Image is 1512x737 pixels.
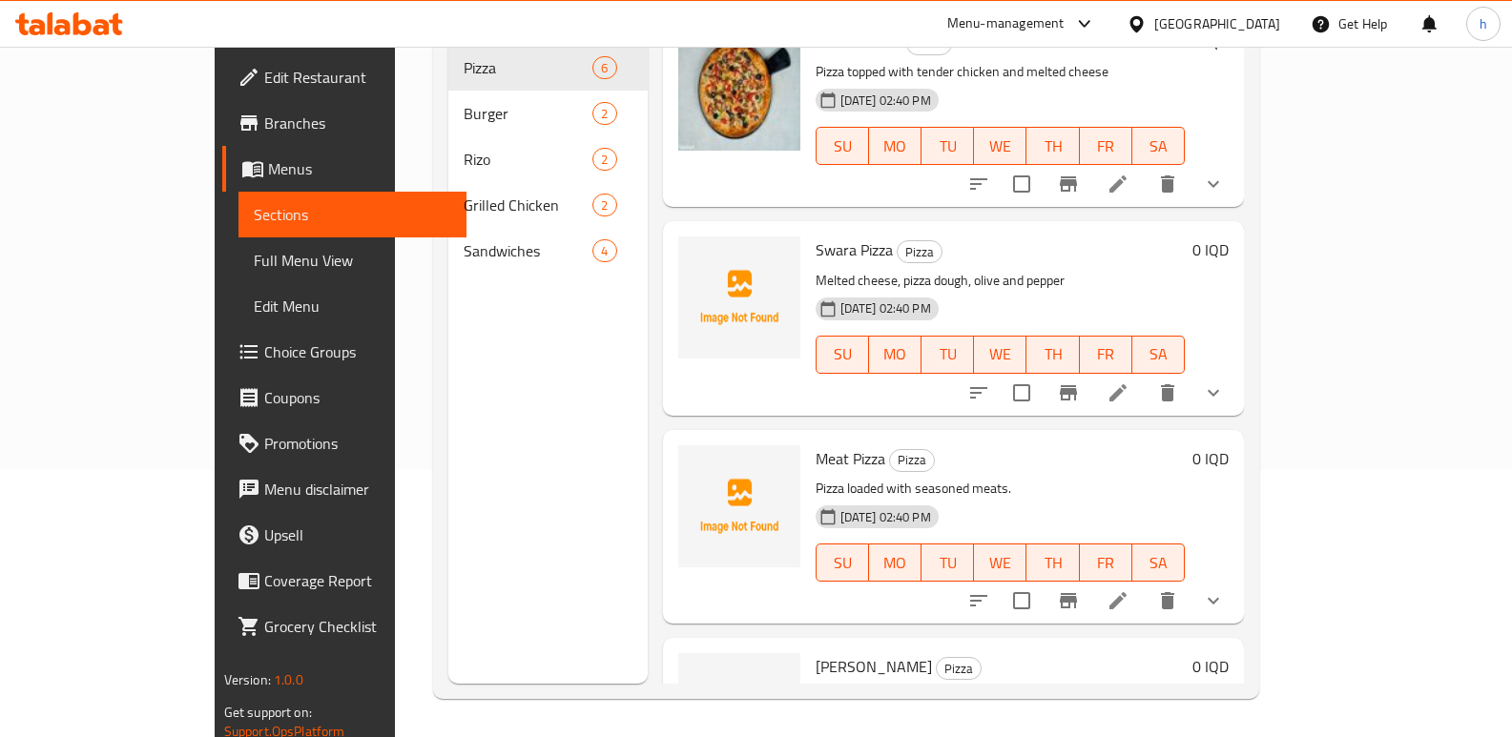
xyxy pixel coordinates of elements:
[1080,336,1132,374] button: FR
[264,615,452,638] span: Grocery Checklist
[222,558,467,604] a: Coverage Report
[1034,549,1071,577] span: TH
[1145,161,1191,207] button: delete
[238,192,467,237] a: Sections
[464,102,592,125] span: Burger
[816,477,1186,501] p: Pizza loaded with seasoned meats.
[824,340,861,368] span: SU
[816,444,885,473] span: Meat Pizza
[448,37,648,281] nav: Menu sections
[947,12,1065,35] div: Menu-management
[268,157,452,180] span: Menus
[593,151,615,169] span: 2
[922,127,974,165] button: TU
[592,148,616,171] div: items
[898,241,942,263] span: Pizza
[1192,653,1229,680] h6: 0 IQD
[464,148,592,171] span: Rizo
[1480,13,1487,34] span: h
[1034,133,1071,160] span: TH
[833,508,939,526] span: [DATE] 02:40 PM
[1191,161,1236,207] button: show more
[464,239,592,262] div: Sandwiches
[929,549,966,577] span: TU
[264,569,452,592] span: Coverage Report
[592,194,616,216] div: items
[1145,578,1191,624] button: delete
[1202,173,1225,195] svg: Show Choices
[222,54,467,100] a: Edit Restaurant
[264,386,452,409] span: Coupons
[869,127,922,165] button: MO
[816,235,893,264] span: Swara Pizza
[1046,161,1091,207] button: Branch-specific-item
[464,56,592,79] span: Pizza
[222,512,467,558] a: Upsell
[982,340,1019,368] span: WE
[678,445,800,567] img: Meat Pizza
[1145,370,1191,416] button: delete
[1191,370,1236,416] button: show more
[1002,581,1042,621] span: Select to update
[222,466,467,512] a: Menu disclaimer
[264,523,452,546] span: Upsell
[1026,336,1079,374] button: TH
[593,242,615,260] span: 4
[937,658,981,680] span: Pizza
[1154,13,1280,34] div: [GEOGRAPHIC_DATA]
[1002,164,1042,204] span: Select to update
[1140,340,1177,368] span: SA
[816,336,869,374] button: SU
[824,133,861,160] span: SU
[929,340,966,368] span: TU
[936,657,982,680] div: Pizza
[816,543,869,582] button: SU
[1140,133,1177,160] span: SA
[1202,381,1225,404] svg: Show Choices
[264,112,452,134] span: Branches
[254,295,452,317] span: Edit Menu
[1191,578,1236,624] button: show more
[222,375,467,420] a: Coupons
[1202,589,1225,612] svg: Show Choices
[678,29,800,151] img: Chicken Pizza
[816,127,869,165] button: SU
[1080,127,1132,165] button: FR
[678,236,800,358] img: Swara Pizza
[592,56,616,79] div: items
[1107,173,1129,195] a: Edit menu item
[1192,445,1229,472] h6: 0 IQD
[982,549,1019,577] span: WE
[833,92,939,110] span: [DATE] 02:40 PM
[816,60,1186,84] p: Pizza topped with tender chicken and melted cheese
[922,336,974,374] button: TU
[824,549,861,577] span: SU
[1140,549,1177,577] span: SA
[956,370,1002,416] button: sort-choices
[238,237,467,283] a: Full Menu View
[1026,543,1079,582] button: TH
[238,283,467,329] a: Edit Menu
[222,420,467,466] a: Promotions
[264,432,452,455] span: Promotions
[464,194,592,216] div: Grilled Chicken
[869,336,922,374] button: MO
[889,449,935,472] div: Pizza
[448,136,648,182] div: Rizo2
[1002,373,1042,413] span: Select to update
[264,478,452,501] span: Menu disclaimer
[1132,127,1185,165] button: SA
[254,249,452,272] span: Full Menu View
[264,340,452,363] span: Choice Groups
[222,146,467,192] a: Menus
[1046,370,1091,416] button: Branch-specific-item
[1132,336,1185,374] button: SA
[593,196,615,215] span: 2
[592,239,616,262] div: items
[877,133,914,160] span: MO
[1107,589,1129,612] a: Edit menu item
[222,100,467,146] a: Branches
